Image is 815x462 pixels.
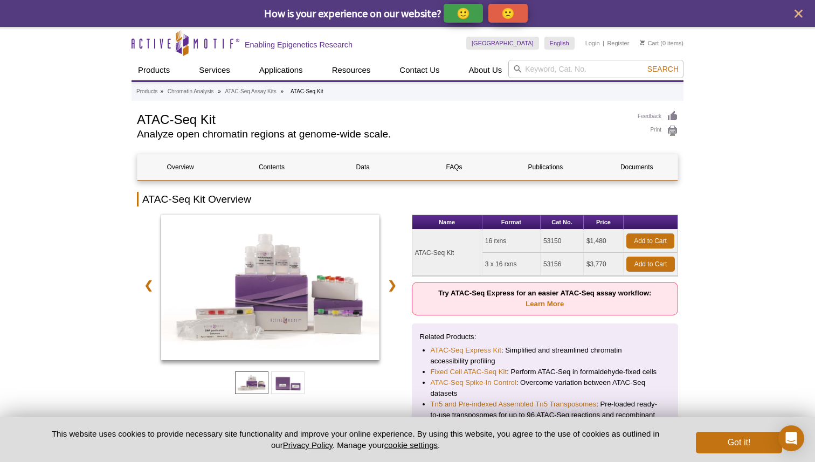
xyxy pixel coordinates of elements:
li: ATAC-Seq Kit [291,88,323,94]
td: $3,770 [584,253,624,276]
a: ATAC-Seq Express Kit [431,345,501,356]
p: 🙁 [501,6,515,20]
span: How is your experience on our website? [264,6,441,20]
a: ❯ [381,273,404,298]
li: : Pre-loaded ready-to-use transposomes for up to 96 ATAC-Seq reactions and recombinant Tn5 transp... [431,399,660,431]
input: Keyword, Cat. No. [508,60,683,78]
a: Resources [326,60,377,80]
li: (0 items) [640,37,683,50]
a: Fixed Cell ATAC-Seq Kit [431,367,507,377]
button: Search [644,64,682,74]
li: : Overcome variation between ATAC-Seq datasets [431,377,660,399]
li: » [160,88,163,94]
a: Contents [229,154,314,180]
a: Products [132,60,176,80]
td: ATAC-Seq Kit [412,230,482,276]
a: Services [192,60,237,80]
h2: ATAC-Seq Kit Overview [137,192,678,206]
a: ATAC-Seq Spike-In Control [431,377,516,388]
h2: Enabling Epigenetics Research [245,40,353,50]
a: Add to Cart [626,257,675,272]
td: 53150 [541,230,584,253]
li: : Simplified and streamlined chromatin accessibility profiling [431,345,660,367]
button: cookie settings [384,440,438,450]
li: » [218,88,221,94]
img: Your Cart [640,40,645,45]
th: Price [584,215,624,230]
a: FAQs [411,154,497,180]
a: Print [638,125,678,137]
a: Learn More [526,300,564,308]
a: Applications [253,60,309,80]
th: Cat No. [541,215,584,230]
a: Data [320,154,406,180]
a: Privacy Policy [283,440,333,450]
th: Format [482,215,541,230]
a: About Us [462,60,509,80]
li: : Perform ATAC-Seq in formaldehyde-fixed cells [431,367,660,377]
a: English [544,37,575,50]
a: ATAC-Seq Kit [161,215,379,363]
a: Publications [502,154,588,180]
a: Contact Us [393,60,446,80]
td: 16 rxns [482,230,541,253]
button: Got it! [696,432,782,453]
span: Search [647,65,679,73]
a: ATAC-Seq Assay Kits [225,87,277,96]
div: Open Intercom Messenger [778,425,804,451]
a: [GEOGRAPHIC_DATA] [466,37,539,50]
a: Tn5 and Pre-indexed Assembled Tn5 Transposomes [431,399,597,410]
a: Login [585,39,600,47]
p: Related Products: [420,332,671,342]
a: Register [607,39,629,47]
strong: Try ATAC-Seq Express for an easier ATAC-Seq assay workflow: [438,289,651,308]
li: » [281,88,284,94]
td: 53156 [541,253,584,276]
a: ❮ [137,273,160,298]
a: Add to Cart [626,233,674,249]
td: $1,480 [584,230,624,253]
p: 🙂 [457,6,470,20]
a: Products [136,87,157,96]
a: Cart [640,39,659,47]
p: This website uses cookies to provide necessary site functionality and improve your online experie... [33,428,678,451]
a: Documents [594,154,680,180]
li: | [603,37,604,50]
a: Overview [137,154,223,180]
th: Name [412,215,482,230]
a: Feedback [638,111,678,122]
img: ATAC-Seq Kit [161,215,379,360]
h1: ATAC-Seq Kit [137,111,627,127]
h2: Analyze open chromatin regions at genome-wide scale. [137,129,627,139]
button: close [792,7,805,20]
td: 3 x 16 rxns [482,253,541,276]
a: Chromatin Analysis [168,87,214,96]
